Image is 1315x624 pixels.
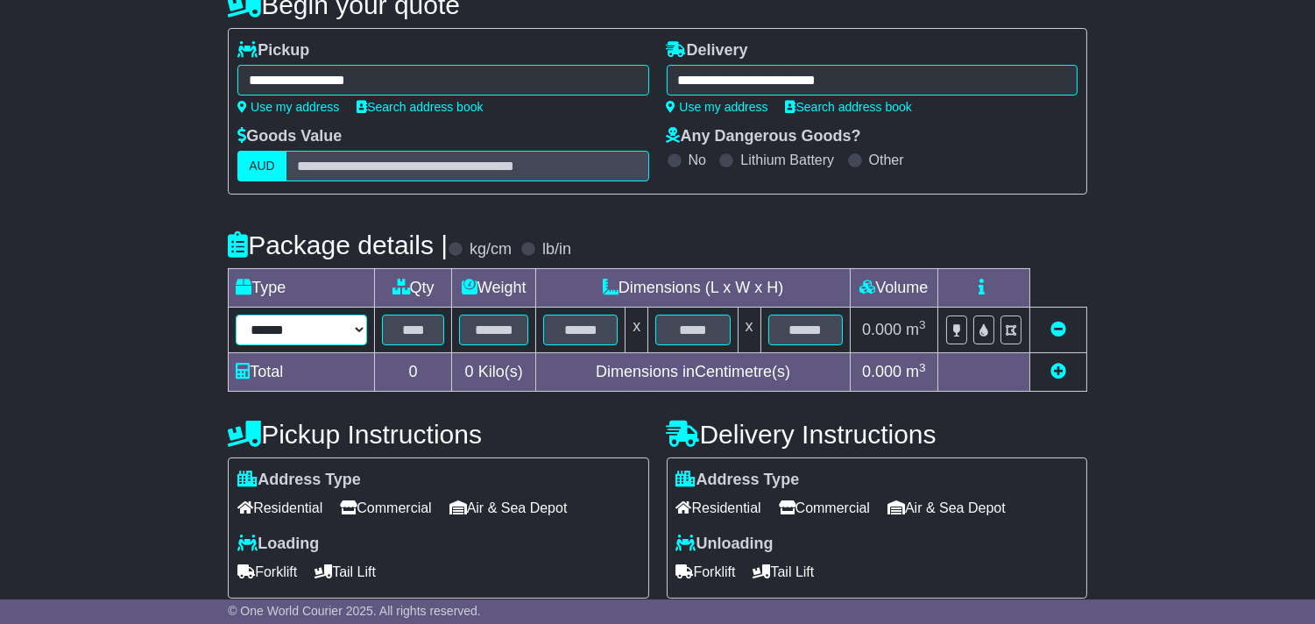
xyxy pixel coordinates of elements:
h4: Package details | [228,230,448,259]
sup: 3 [919,361,926,374]
td: Volume [850,269,937,308]
td: Qty [375,269,452,308]
span: Commercial [779,494,870,521]
label: Any Dangerous Goods? [667,127,861,146]
span: Forklift [676,558,736,585]
label: Other [869,152,904,168]
a: Search address book [786,100,912,114]
td: 0 [375,353,452,392]
span: © One World Courier 2025. All rights reserved. [228,604,481,618]
a: Add new item [1050,363,1066,380]
a: Remove this item [1050,321,1066,338]
label: Delivery [667,41,748,60]
h4: Pickup Instructions [228,420,648,449]
h4: Delivery Instructions [667,420,1087,449]
span: m [906,363,926,380]
label: AUD [237,151,286,181]
sup: 3 [919,318,926,331]
label: Address Type [676,471,800,490]
span: m [906,321,926,338]
label: lb/in [542,240,571,259]
td: x [738,308,760,353]
label: Loading [237,535,319,554]
td: Dimensions in Centimetre(s) [536,353,851,392]
td: Weight [452,269,536,308]
label: No [689,152,706,168]
label: Lithium Battery [740,152,834,168]
span: Tail Lift [315,558,376,585]
a: Use my address [667,100,768,114]
label: kg/cm [470,240,512,259]
label: Pickup [237,41,309,60]
span: 0 [465,363,474,380]
td: x [626,308,648,353]
span: Commercial [340,494,431,521]
td: Type [229,269,375,308]
label: Goods Value [237,127,342,146]
label: Unloading [676,535,774,554]
td: Kilo(s) [452,353,536,392]
a: Search address book [357,100,483,114]
span: Air & Sea Depot [887,494,1006,521]
span: Forklift [237,558,297,585]
td: Dimensions (L x W x H) [536,269,851,308]
span: 0.000 [862,321,901,338]
span: Residential [676,494,761,521]
span: Tail Lift [753,558,815,585]
span: 0.000 [862,363,901,380]
td: Total [229,353,375,392]
label: Address Type [237,471,361,490]
span: Air & Sea Depot [449,494,568,521]
span: Residential [237,494,322,521]
a: Use my address [237,100,339,114]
